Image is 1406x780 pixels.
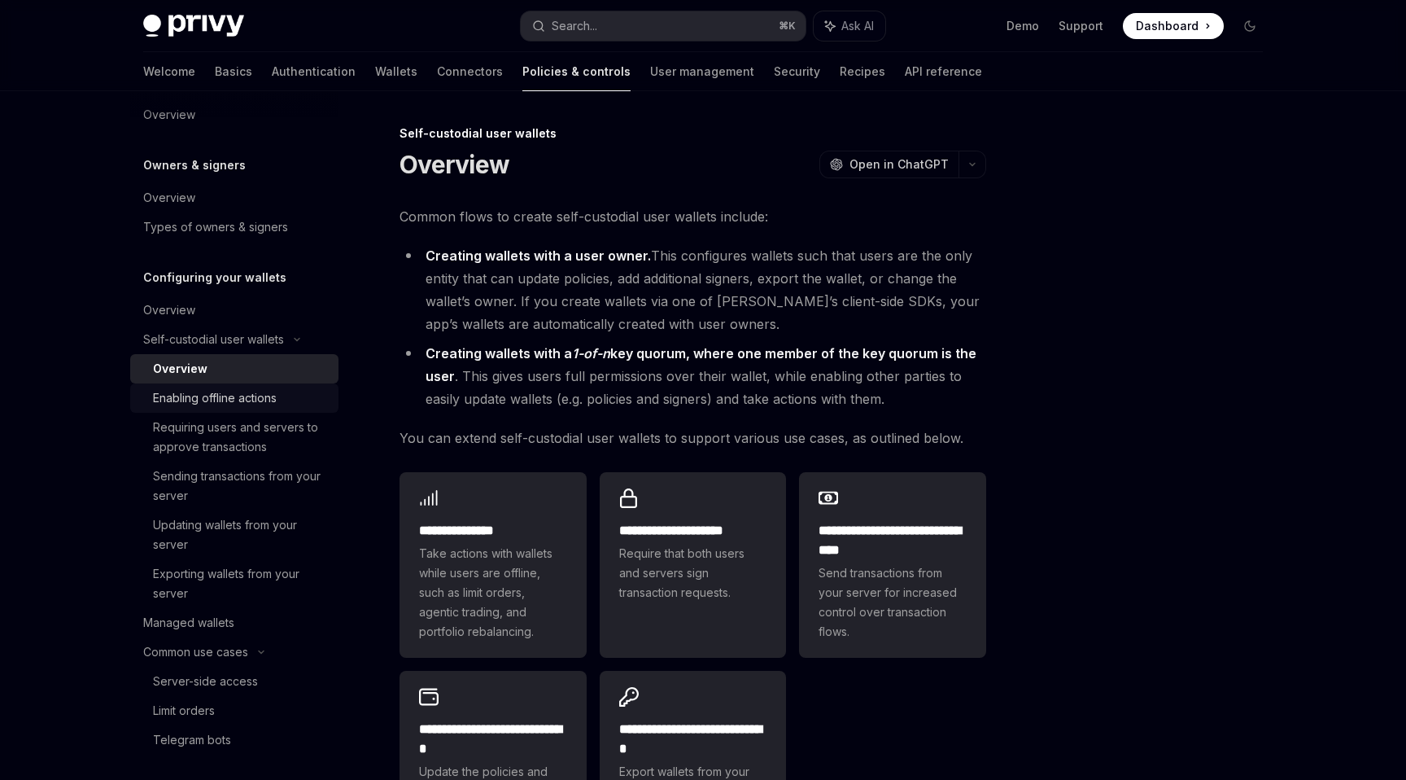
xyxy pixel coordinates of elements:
span: Take actions with wallets while users are offline, such as limit orders, agentic trading, and por... [419,544,567,642]
a: Sending transactions from your server [130,462,338,511]
a: Support [1059,18,1103,34]
a: Connectors [437,52,503,91]
span: Require that both users and servers sign transaction requests. [619,544,767,603]
div: Search... [552,16,597,36]
button: Ask AI [814,11,885,41]
a: Welcome [143,52,195,91]
a: Security [774,52,820,91]
div: Types of owners & signers [143,217,288,237]
strong: Creating wallets with a key quorum, where one member of the key quorum is the user [426,345,976,384]
a: User management [650,52,754,91]
div: Common use cases [143,642,248,662]
a: Exporting wallets from your server [130,559,338,608]
a: Requiring users and servers to approve transactions [130,413,338,462]
span: Send transactions from your server for increased control over transaction flows. [819,563,967,642]
span: Dashboard [1136,18,1199,34]
a: Overview [130,296,338,325]
li: . This gives users full permissions over their wallet, while enabling other parties to easily upd... [400,342,986,410]
div: Requiring users and servers to approve transactions [153,418,329,457]
a: Types of owners & signers [130,213,338,242]
a: Managed wallets [130,608,338,638]
div: Updating wallets from your server [153,515,329,554]
a: Demo [1006,18,1039,34]
div: Overview [143,300,195,320]
a: Authentication [272,52,356,91]
a: Limit orders [130,696,338,725]
a: Policies & controls [522,52,631,91]
div: Managed wallets [143,613,234,633]
button: Search...⌘K [521,11,806,41]
a: Overview [130,354,338,383]
button: Toggle dark mode [1237,13,1263,39]
a: Dashboard [1123,13,1224,39]
a: Recipes [840,52,885,91]
div: Telegram bots [153,730,231,750]
h5: Owners & signers [143,156,246,175]
a: Basics [215,52,252,91]
div: Self-custodial user wallets [400,125,986,142]
em: 1-of-n [572,345,610,362]
h5: Configuring your wallets [143,268,286,287]
button: Open in ChatGPT [819,151,958,178]
a: Enabling offline actions [130,383,338,413]
a: Updating wallets from your server [130,511,338,559]
div: Limit orders [153,701,215,721]
a: Server-side access [130,667,338,696]
span: Common flows to create self-custodial user wallets include: [400,205,986,228]
a: Wallets [375,52,417,91]
span: ⌘ K [779,20,796,33]
span: You can extend self-custodial user wallets to support various use cases, as outlined below. [400,427,986,449]
div: Sending transactions from your server [153,467,329,506]
div: Exporting wallets from your server [153,564,329,603]
div: Server-side access [153,672,258,691]
a: Overview [130,183,338,213]
a: **** **** *****Take actions with wallets while users are offline, such as limit orders, agentic t... [400,472,587,658]
span: Ask AI [841,18,874,34]
a: API reference [905,52,982,91]
strong: Creating wallets with a user owner. [426,248,651,264]
div: Enabling offline actions [153,388,277,408]
div: Overview [143,188,195,208]
a: Telegram bots [130,725,338,755]
span: Open in ChatGPT [849,156,949,173]
div: Self-custodial user wallets [143,330,284,349]
div: Overview [153,359,207,379]
img: dark logo [143,15,244,37]
h1: Overview [400,150,509,179]
li: This configures wallets such that users are the only entity that can update policies, add additio... [400,244,986,335]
